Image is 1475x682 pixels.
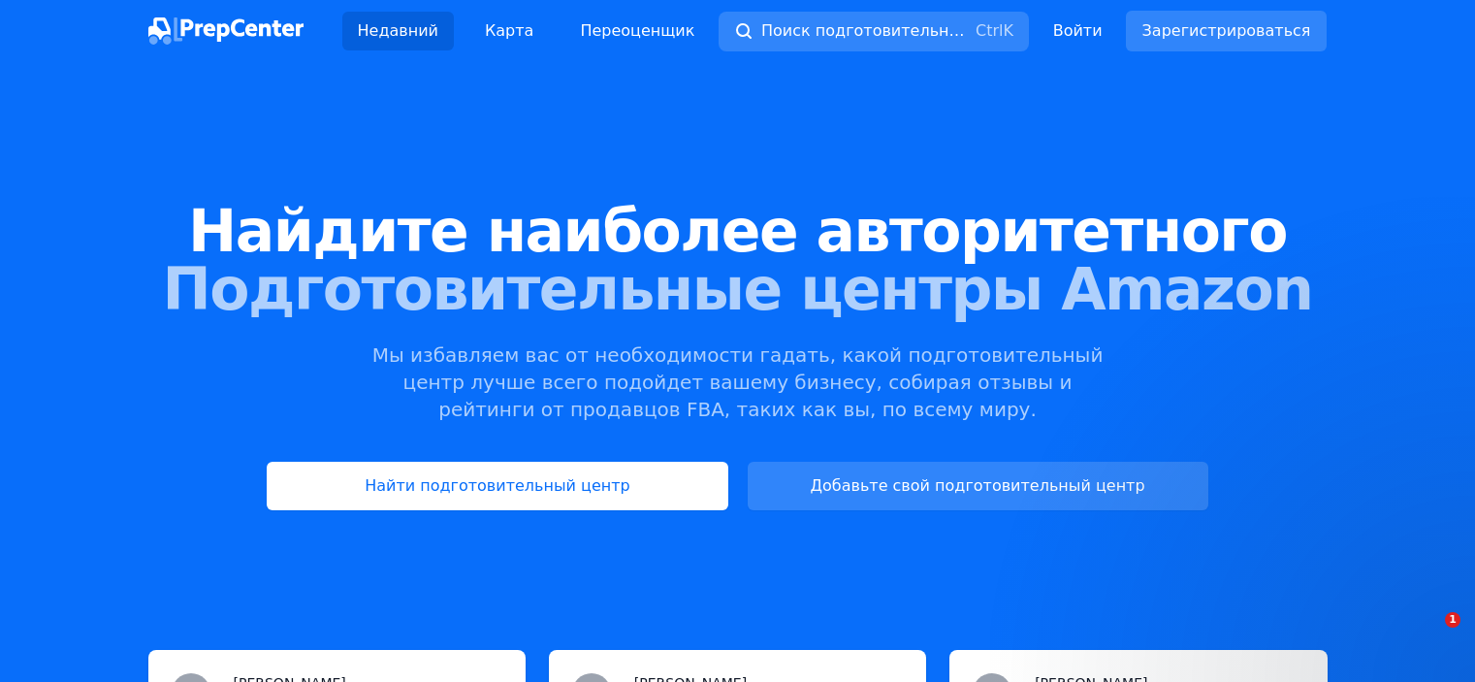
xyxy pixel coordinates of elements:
[564,12,710,50] a: Переоценщик
[811,476,1145,495] font: Добавьте свой подготовительный центр
[1142,21,1311,40] font: Зарегистрироваться
[761,21,1043,40] font: Поиск подготовительных центров
[580,21,694,40] font: Переоценщик
[469,12,549,50] a: Карта
[1053,21,1103,40] font: Войти
[1126,11,1328,51] a: Зарегистрироваться
[365,476,630,495] font: Найти подготовительный центр
[485,21,533,40] font: Карта
[358,21,438,40] font: Недавний
[148,17,304,45] img: ПрепЦентр
[1053,19,1103,43] a: Войти
[719,12,1029,51] button: Поиск подготовительных центровCtrlK
[372,343,1104,421] font: Мы избавляем вас от необходимости гадать, какой подготовительный центр лучше всего подойдет вашем...
[748,462,1208,510] a: Добавьте свой подготовительный центр
[267,462,727,510] a: Найти подготовительный центр
[188,197,1287,265] font: Найдите наиболее авторитетного
[1449,613,1457,626] font: 1
[163,255,1313,323] font: Подготовительные центры Amazon
[1405,612,1452,659] iframe: Интерком-чат в режиме реального времени
[1004,21,1014,40] kbd: K
[342,12,454,50] a: Недавний
[976,21,1003,40] kbd: Ctrl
